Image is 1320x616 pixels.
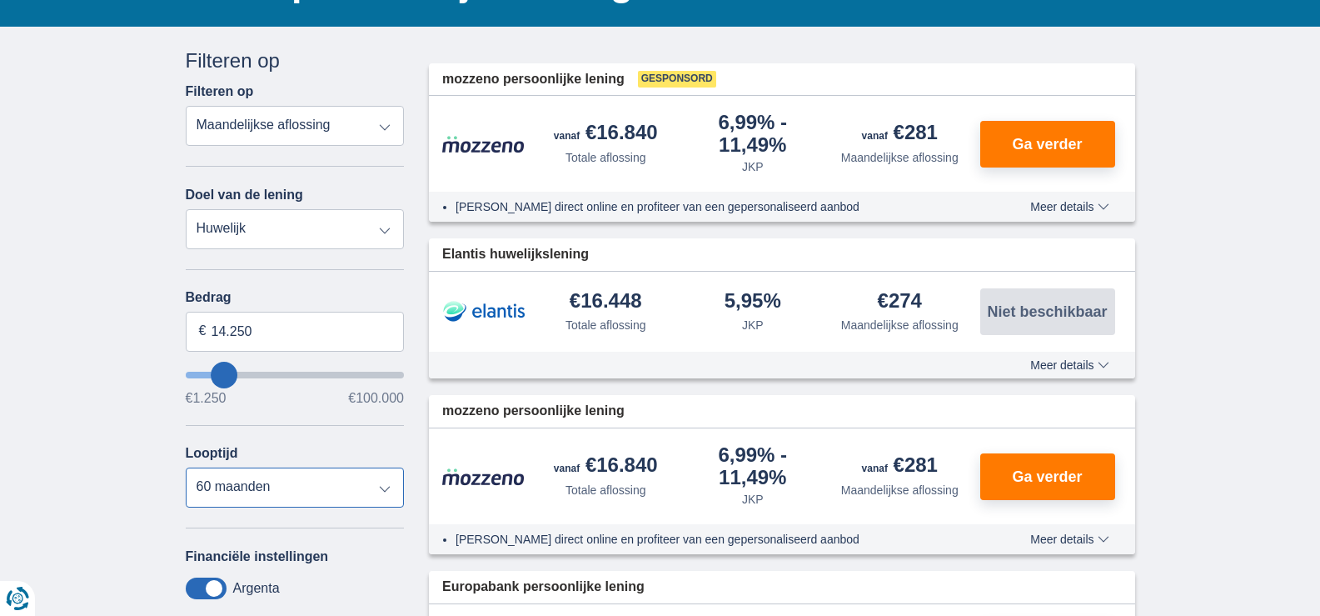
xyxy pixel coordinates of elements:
[987,304,1107,319] span: Niet beschikbaar
[725,291,781,313] div: 5,95%
[186,188,303,203] label: Doel van de lening
[980,121,1115,168] button: Ga verder
[841,482,959,498] div: Maandelijkse aflossing
[686,445,820,488] div: 6,99%
[186,290,405,305] label: Bedrag
[442,468,526,486] img: product.pl.alt Mozzeno
[841,317,959,333] div: Maandelijkse aflossing
[456,198,969,215] li: [PERSON_NAME] direct online en profiteer van een gepersonaliseerd aanbod
[442,135,526,153] img: product.pl.alt Mozzeno
[199,322,207,341] span: €
[442,578,645,597] span: Europabank persoonlijke lening
[442,70,625,89] span: mozzeno persoonlijke lening
[980,288,1115,335] button: Niet beschikbaar
[841,149,959,166] div: Maandelijkse aflossing
[554,455,658,478] div: €16.840
[878,291,922,313] div: €274
[565,482,646,498] div: Totale aflossing
[186,392,227,405] span: €1.250
[554,123,658,146] div: €16.840
[442,245,589,264] span: Elantis huwelijkslening
[1012,469,1082,484] span: Ga verder
[186,446,238,461] label: Looptijd
[565,317,646,333] div: Totale aflossing
[186,372,405,378] input: wantToBorrow
[186,84,254,99] label: Filteren op
[570,291,642,313] div: €16.448
[1012,137,1082,152] span: Ga verder
[1018,200,1121,213] button: Meer details
[1030,359,1108,371] span: Meer details
[1018,533,1121,546] button: Meer details
[348,392,404,405] span: €100.000
[442,291,526,333] img: product.pl.alt Elantis
[742,491,764,508] div: JKP
[186,549,329,564] label: Financiële instellingen
[742,158,764,175] div: JKP
[565,149,646,166] div: Totale aflossing
[233,581,280,596] label: Argenta
[456,531,969,548] li: [PERSON_NAME] direct online en profiteer van een gepersonaliseerd aanbod
[862,123,938,146] div: €281
[742,317,764,333] div: JKP
[980,453,1115,500] button: Ga verder
[186,47,405,75] div: Filteren op
[1018,358,1121,372] button: Meer details
[1030,201,1108,213] span: Meer details
[638,71,716,88] span: Gesponsord
[862,455,938,478] div: €281
[1030,533,1108,545] span: Meer details
[442,402,625,421] span: mozzeno persoonlijke lening
[686,113,820,155] div: 6,99%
